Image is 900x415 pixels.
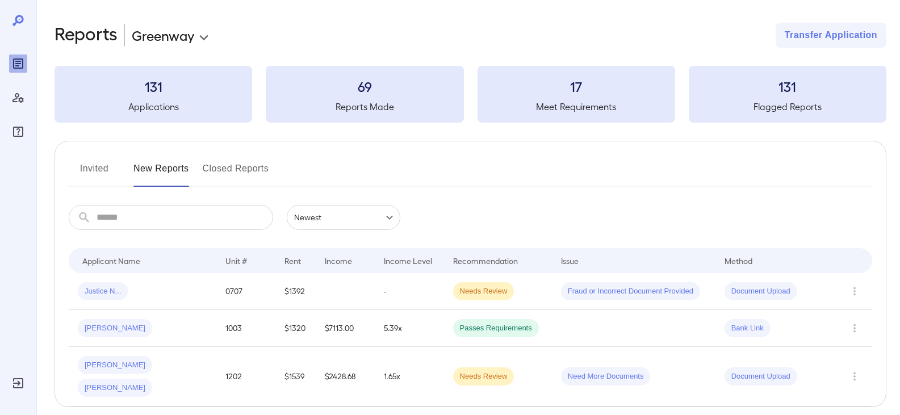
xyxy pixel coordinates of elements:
[133,160,189,187] button: New Reports
[453,254,518,267] div: Recommendation
[266,77,463,95] h3: 69
[725,286,797,297] span: Document Upload
[325,254,352,267] div: Income
[384,254,432,267] div: Income Level
[9,55,27,73] div: Reports
[275,273,316,310] td: $1392
[375,347,444,406] td: 1.65x
[69,160,120,187] button: Invited
[9,123,27,141] div: FAQ
[55,66,886,123] summary: 131Applications69Reports Made17Meet Requirements131Flagged Reports
[316,310,375,347] td: $7113.00
[776,23,886,48] button: Transfer Application
[78,383,152,393] span: [PERSON_NAME]
[561,286,700,297] span: Fraud or Incorrect Document Provided
[284,254,303,267] div: Rent
[725,371,797,382] span: Document Upload
[275,347,316,406] td: $1539
[845,319,864,337] button: Row Actions
[78,323,152,334] span: [PERSON_NAME]
[216,273,275,310] td: 0707
[9,374,27,392] div: Log Out
[216,347,275,406] td: 1202
[689,77,886,95] h3: 131
[203,160,269,187] button: Closed Reports
[132,26,194,44] p: Greenway
[725,254,752,267] div: Method
[55,100,252,114] h5: Applications
[845,282,864,300] button: Row Actions
[82,254,140,267] div: Applicant Name
[561,254,579,267] div: Issue
[78,360,152,371] span: [PERSON_NAME]
[225,254,247,267] div: Unit #
[561,371,651,382] span: Need More Documents
[375,310,444,347] td: 5.39x
[453,371,514,382] span: Needs Review
[9,89,27,107] div: Manage Users
[316,347,375,406] td: $2428.68
[845,367,864,385] button: Row Actions
[453,286,514,297] span: Needs Review
[55,77,252,95] h3: 131
[275,310,316,347] td: $1320
[216,310,275,347] td: 1003
[78,286,128,297] span: Justice N...
[725,323,771,334] span: Bank Link
[287,205,400,230] div: Newest
[375,273,444,310] td: -
[266,100,463,114] h5: Reports Made
[55,23,118,48] h2: Reports
[689,100,886,114] h5: Flagged Reports
[453,323,539,334] span: Passes Requirements
[478,77,675,95] h3: 17
[478,100,675,114] h5: Meet Requirements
